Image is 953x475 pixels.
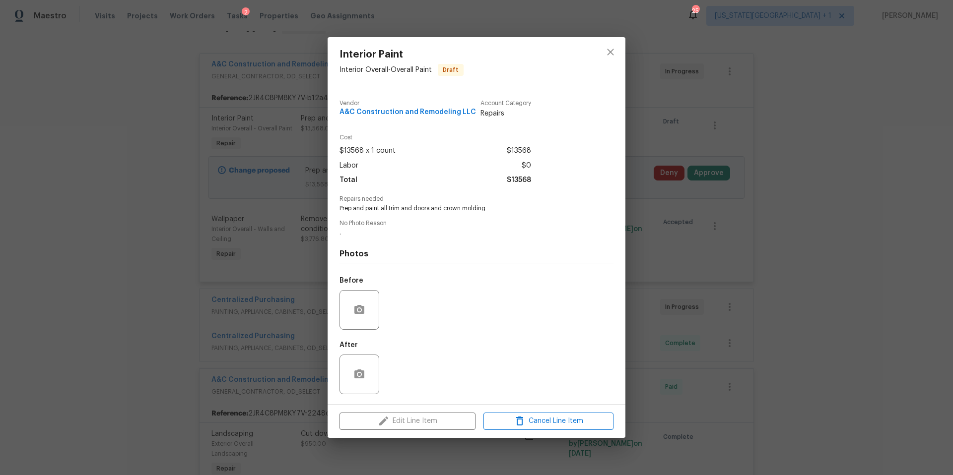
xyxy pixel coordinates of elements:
span: $0 [522,159,531,173]
span: A&C Construction and Remodeling LLC [340,109,476,116]
h4: Photos [340,249,613,259]
div: 25 [692,6,699,16]
h5: Before [340,277,363,284]
span: Vendor [340,100,476,107]
span: Cancel Line Item [486,415,611,427]
span: Prep and paint all trim and doors and crown molding [340,204,586,213]
span: Account Category [480,100,531,107]
span: $13568 x 1 count [340,144,396,158]
span: . [340,229,586,237]
span: $13568 [507,144,531,158]
span: No Photo Reason [340,220,613,227]
span: Repairs needed [340,196,613,202]
span: Total [340,173,357,187]
span: Labor [340,159,358,173]
span: Interior Paint [340,49,464,60]
button: close [599,40,622,64]
button: Cancel Line Item [483,413,613,430]
h5: After [340,342,358,349]
div: 2 [242,7,250,17]
span: $13568 [507,173,531,187]
span: Draft [439,65,463,75]
span: Interior Overall - Overall Paint [340,66,432,73]
span: Repairs [480,109,531,119]
span: Cost [340,134,531,141]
